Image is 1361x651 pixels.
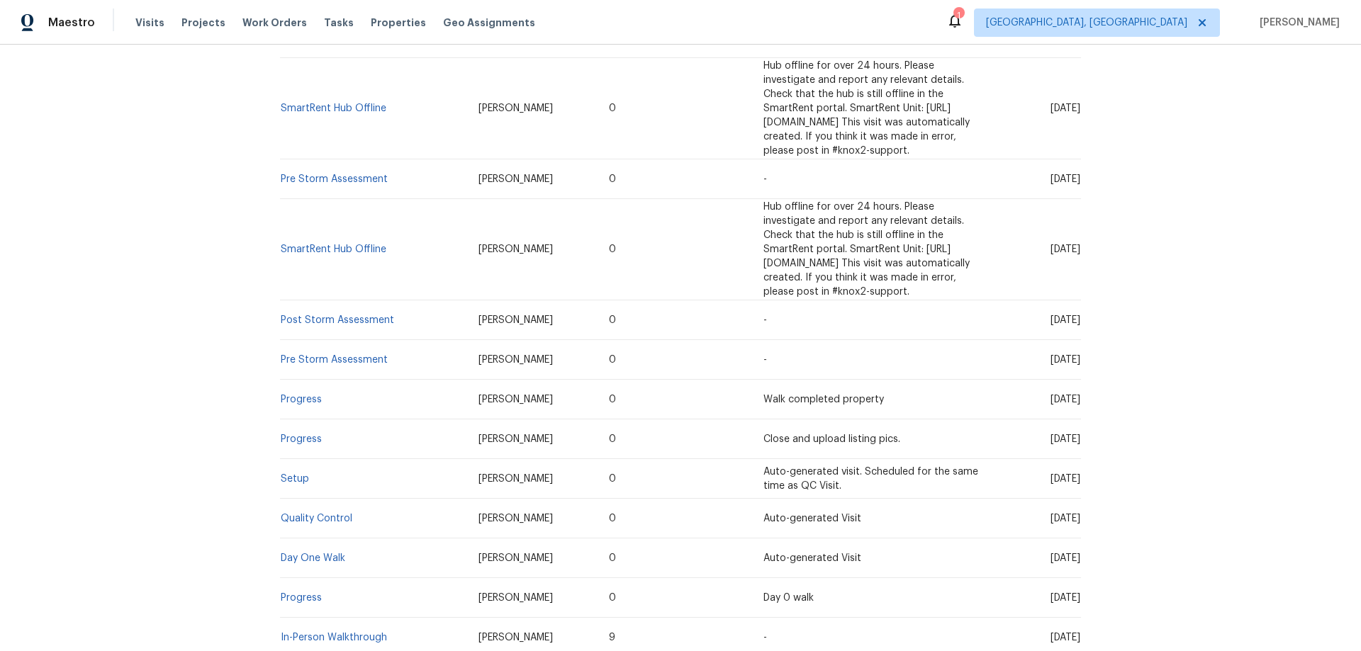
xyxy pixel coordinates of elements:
[763,553,861,563] span: Auto-generated Visit
[609,553,616,563] span: 0
[609,633,615,642] span: 9
[986,16,1187,30] span: [GEOGRAPHIC_DATA], [GEOGRAPHIC_DATA]
[281,395,322,404] a: Progress
[609,434,616,444] span: 0
[478,553,553,563] span: [PERSON_NAME]
[763,174,767,184] span: -
[281,474,309,484] a: Setup
[281,514,352,523] a: Quality Control
[478,174,553,184] span: [PERSON_NAME]
[478,474,553,484] span: [PERSON_NAME]
[1051,434,1080,444] span: [DATE]
[1051,103,1080,113] span: [DATE]
[763,434,900,444] span: Close and upload listing pics.
[1051,174,1080,184] span: [DATE]
[478,514,553,523] span: [PERSON_NAME]
[1254,16,1340,30] span: [PERSON_NAME]
[609,174,616,184] span: 0
[609,593,616,603] span: 0
[1051,593,1080,603] span: [DATE]
[609,514,616,523] span: 0
[478,355,553,365] span: [PERSON_NAME]
[609,395,616,404] span: 0
[281,315,394,325] a: Post Storm Assessment
[1051,633,1080,642] span: [DATE]
[609,474,616,484] span: 0
[478,633,553,642] span: [PERSON_NAME]
[478,103,553,113] span: [PERSON_NAME]
[763,514,861,523] span: Auto-generated Visit
[763,61,970,156] span: Hub offline for over 24 hours. Please investigate and report any relevant details. Check that the...
[1051,315,1080,325] span: [DATE]
[478,593,553,603] span: [PERSON_NAME]
[281,593,322,603] a: Progress
[281,103,386,113] a: SmartRent Hub Offline
[443,16,535,30] span: Geo Assignments
[478,395,553,404] span: [PERSON_NAME]
[763,395,884,404] span: Walk completed property
[1051,474,1080,484] span: [DATE]
[953,9,963,23] div: 1
[763,467,978,491] span: Auto-generated visit. Scheduled for the same time as QC Visit.
[281,633,387,642] a: In-Person Walkthrough
[763,633,767,642] span: -
[478,315,553,325] span: [PERSON_NAME]
[1051,395,1080,404] span: [DATE]
[371,16,426,30] span: Properties
[609,244,616,254] span: 0
[281,355,388,365] a: Pre Storm Assessment
[478,244,553,254] span: [PERSON_NAME]
[1051,514,1080,523] span: [DATE]
[609,103,616,113] span: 0
[135,16,164,30] span: Visits
[763,355,767,365] span: -
[281,244,386,254] a: SmartRent Hub Offline
[478,434,553,444] span: [PERSON_NAME]
[1051,553,1080,563] span: [DATE]
[763,315,767,325] span: -
[242,16,307,30] span: Work Orders
[763,202,970,297] span: Hub offline for over 24 hours. Please investigate and report any relevant details. Check that the...
[281,174,388,184] a: Pre Storm Assessment
[48,16,95,30] span: Maestro
[281,553,345,563] a: Day One Walk
[609,355,616,365] span: 0
[1051,355,1080,365] span: [DATE]
[763,593,814,603] span: Day 0 walk
[609,315,616,325] span: 0
[181,16,225,30] span: Projects
[324,18,354,28] span: Tasks
[1051,244,1080,254] span: [DATE]
[281,434,322,444] a: Progress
